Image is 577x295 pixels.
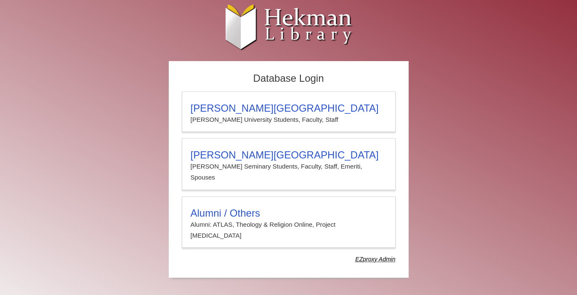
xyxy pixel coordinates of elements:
[191,114,387,125] p: [PERSON_NAME] University Students, Faculty, Staff
[191,207,387,219] h3: Alumni / Others
[178,70,400,87] h2: Database Login
[355,256,395,263] dfn: Use Alumni login
[191,102,387,114] h3: [PERSON_NAME][GEOGRAPHIC_DATA]
[191,207,387,241] summary: Alumni / OthersAlumni: ATLAS, Theology & Religion Online, Project [MEDICAL_DATA]
[191,149,387,161] h3: [PERSON_NAME][GEOGRAPHIC_DATA]
[182,138,396,190] a: [PERSON_NAME][GEOGRAPHIC_DATA][PERSON_NAME] Seminary Students, Faculty, Staff, Emeriti, Spouses
[182,91,396,132] a: [PERSON_NAME][GEOGRAPHIC_DATA][PERSON_NAME] University Students, Faculty, Staff
[191,219,387,241] p: Alumni: ATLAS, Theology & Religion Online, Project [MEDICAL_DATA]
[191,161,387,183] p: [PERSON_NAME] Seminary Students, Faculty, Staff, Emeriti, Spouses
